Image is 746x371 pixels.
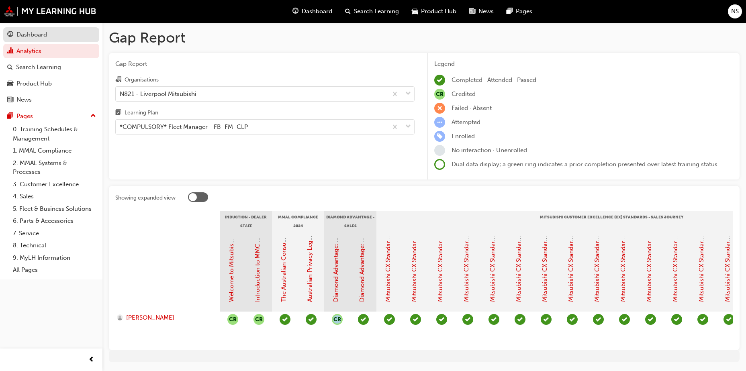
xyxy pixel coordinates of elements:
[10,239,99,252] a: 8. Technical
[645,314,656,325] span: learningRecordVerb_PASS-icon
[434,103,445,114] span: learningRecordVerb_FAIL-icon
[434,89,445,100] span: null-icon
[3,92,99,107] a: News
[452,161,719,168] span: Dual data display; a green ring indicates a prior completion presented over latest training status.
[3,26,99,109] button: DashboardAnalyticsSearch LearningProduct HubNews
[405,89,411,99] span: down-icon
[306,314,317,325] span: learningRecordVerb_PASS-icon
[345,6,351,16] span: search-icon
[115,194,176,202] div: Showing expanded view
[488,314,499,325] span: learningRecordVerb_PASS-icon
[126,313,174,322] span: [PERSON_NAME]
[452,90,476,98] span: Credited
[125,109,158,117] div: Learning Plan
[354,7,399,16] span: Search Learning
[324,211,376,231] div: Diamond Advantage - Sales
[302,7,332,16] span: Dashboard
[227,314,238,325] button: null-icon
[115,76,121,84] span: organisation-icon
[452,132,475,140] span: Enrolled
[728,4,742,18] button: NS
[724,314,734,325] span: learningRecordVerb_PASS-icon
[10,203,99,215] a: 5. Fleet & Business Solutions
[10,123,99,145] a: 0. Training Schedules & Management
[593,314,604,325] span: learningRecordVerb_PASS-icon
[567,314,578,325] span: learningRecordVerb_PASS-icon
[462,314,473,325] span: learningRecordVerb_PASS-icon
[619,314,630,325] span: learningRecordVerb_PASS-icon
[463,3,500,20] a: news-iconNews
[671,314,682,325] span: learningRecordVerb_PASS-icon
[516,7,532,16] span: Pages
[220,211,272,231] div: Induction - Dealer Staff
[7,64,13,71] span: search-icon
[115,110,121,117] span: learningplan-icon
[452,76,536,84] span: Completed · Attended · Passed
[405,122,411,132] span: down-icon
[10,178,99,191] a: 3. Customer Excellence
[405,3,463,20] a: car-iconProduct Hub
[434,75,445,86] span: learningRecordVerb_COMPLETE-icon
[358,204,366,302] a: Diamond Advantage: Sales Training
[541,314,552,325] span: learningRecordVerb_PASS-icon
[7,31,13,39] span: guage-icon
[272,211,324,231] div: MMAL Compliance 2024
[7,96,13,104] span: news-icon
[16,30,47,39] div: Dashboard
[697,314,708,325] span: learningRecordVerb_PASS-icon
[10,157,99,178] a: 2. MMAL Systems & Processes
[16,112,33,121] div: Pages
[292,6,298,16] span: guage-icon
[10,190,99,203] a: 4. Sales
[7,113,13,120] span: pages-icon
[452,147,527,154] span: No interaction · Unenrolled
[16,95,32,104] div: News
[500,3,539,20] a: pages-iconPages
[10,264,99,276] a: All Pages
[384,194,392,302] a: Mitsubishi CX Standards - Introduction
[7,80,13,88] span: car-icon
[478,7,494,16] span: News
[339,3,405,20] a: search-iconSearch Learning
[412,6,418,16] span: car-icon
[286,3,339,20] a: guage-iconDashboard
[120,89,196,98] div: N821 - Liverpool Mitsubishi
[88,355,94,365] span: prev-icon
[3,109,99,124] button: Pages
[410,314,421,325] span: learningRecordVerb_PASS-icon
[731,7,739,16] span: NS
[434,131,445,142] span: learningRecordVerb_ENROLL-icon
[16,63,61,72] div: Search Learning
[117,313,212,322] a: [PERSON_NAME]
[120,122,248,132] div: *COMPULSORY* Fleet Manager - FB_FM_CLP
[10,215,99,227] a: 6. Parts & Accessories
[3,44,99,59] a: Analytics
[253,314,264,325] button: null-icon
[7,48,13,55] span: chart-icon
[469,6,475,16] span: news-icon
[115,59,415,69] span: Gap Report
[421,7,456,16] span: Product Hub
[434,117,445,128] span: learningRecordVerb_ATTEMPT-icon
[452,118,480,126] span: Attempted
[10,145,99,157] a: 1. MMAL Compliance
[125,76,159,84] div: Organisations
[4,6,96,16] img: mmal
[3,76,99,91] a: Product Hub
[436,314,447,325] span: learningRecordVerb_PASS-icon
[507,6,513,16] span: pages-icon
[515,314,525,325] span: learningRecordVerb_PASS-icon
[10,252,99,264] a: 9. MyLH Information
[332,314,343,325] button: null-icon
[10,227,99,240] a: 7. Service
[452,104,492,112] span: Failed · Absent
[434,59,733,69] div: Legend
[434,145,445,156] span: learningRecordVerb_NONE-icon
[280,314,290,325] span: learningRecordVerb_PASS-icon
[3,60,99,75] a: Search Learning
